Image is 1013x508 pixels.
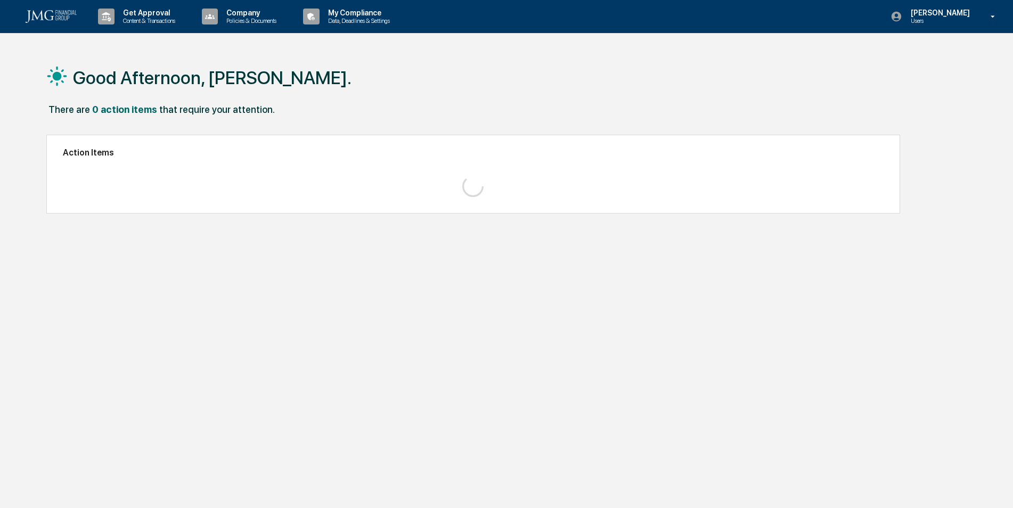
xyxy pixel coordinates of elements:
p: Users [902,17,975,24]
p: Data, Deadlines & Settings [320,17,395,24]
p: Policies & Documents [218,17,282,24]
h1: Good Afternoon, [PERSON_NAME]. [73,67,352,88]
h2: Action Items [63,148,884,158]
p: My Compliance [320,9,395,17]
img: logo [26,10,77,23]
p: [PERSON_NAME] [902,9,975,17]
p: Company [218,9,282,17]
div: 0 action items [92,104,157,115]
p: Get Approval [115,9,181,17]
div: that require your attention. [159,104,275,115]
div: There are [48,104,90,115]
p: Content & Transactions [115,17,181,24]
